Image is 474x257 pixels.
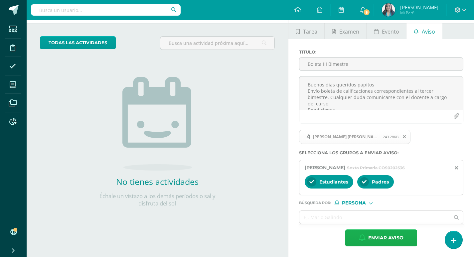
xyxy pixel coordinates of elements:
[422,24,435,40] span: Aviso
[400,10,438,16] span: Mi Perfil
[342,201,366,205] span: Persona
[347,165,405,170] span: Sexto Primaria COS0202536
[368,230,403,246] span: Enviar aviso
[91,193,224,207] p: Échale un vistazo a los demás períodos o sal y disfruta del sol
[31,4,181,16] input: Busca un usuario...
[345,229,417,246] button: Enviar aviso
[40,36,116,49] a: todas las Actividades
[299,50,463,55] label: Titulo :
[382,3,395,17] img: a779625457fd9673aeaf94eab081dbf1.png
[303,24,317,40] span: Tarea
[383,134,398,139] span: 243.28KB
[335,200,385,205] div: [object Object]
[319,179,348,185] span: Estudiantes
[299,201,331,205] span: Búsqueda por :
[160,37,274,50] input: Busca una actividad próxima aquí...
[325,23,366,39] a: Examen
[288,23,324,39] a: Tarea
[299,76,463,110] textarea: Buenos días queridos papitos Envío boleta de calificaciones correspondientes al tercer bimestre. ...
[372,179,389,185] span: Padres
[299,150,463,155] label: Selecciona los grupos a enviar aviso :
[299,130,410,144] span: Toz Solorzano Daniela Sofía.pdf
[399,133,410,140] span: Remover archivo
[367,23,406,39] a: Evento
[91,176,224,187] h2: No tienes actividades
[363,9,370,16] span: 8
[400,4,438,11] span: [PERSON_NAME]
[310,134,383,139] span: [PERSON_NAME] [PERSON_NAME].pdf
[305,165,345,171] span: [PERSON_NAME]
[122,77,192,171] img: no_activities.png
[299,211,450,224] input: Ej. Mario Galindo
[339,24,359,40] span: Examen
[406,23,442,39] a: Aviso
[382,24,399,40] span: Evento
[299,58,463,70] input: Titulo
